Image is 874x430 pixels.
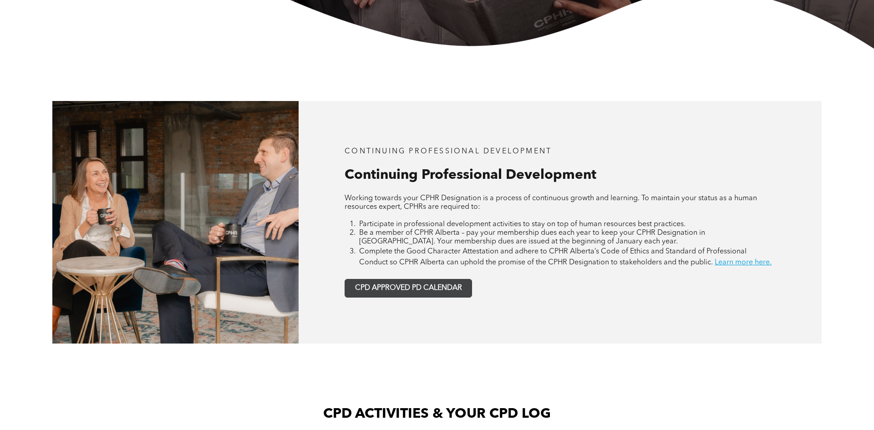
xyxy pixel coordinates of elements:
span: Working towards your CPHR Designation is a process of continuous growth and learning. To maintain... [345,195,757,211]
span: Continuing Professional Development [345,168,596,182]
span: Complete the Good Character Attestation and adhere to CPHR Alberta’s Code of Ethics and Standard ... [359,248,747,266]
span: Participate in professional development activities to stay on top of human resources best practices. [359,221,686,228]
a: CPD APPROVED PD CALENDAR [345,279,472,298]
span: CONTINUING PROFESSIONAL DEVELOPMENT [345,148,552,155]
a: Learn more here. [715,259,772,266]
span: CPD APPROVED PD CALENDAR [355,284,462,293]
span: Be a member of CPHR Alberta – pay your membership dues each year to keep your CPHR Designation in... [359,229,705,245]
span: CPD ACTIVITIES & YOUR CPD LOG [323,407,551,421]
